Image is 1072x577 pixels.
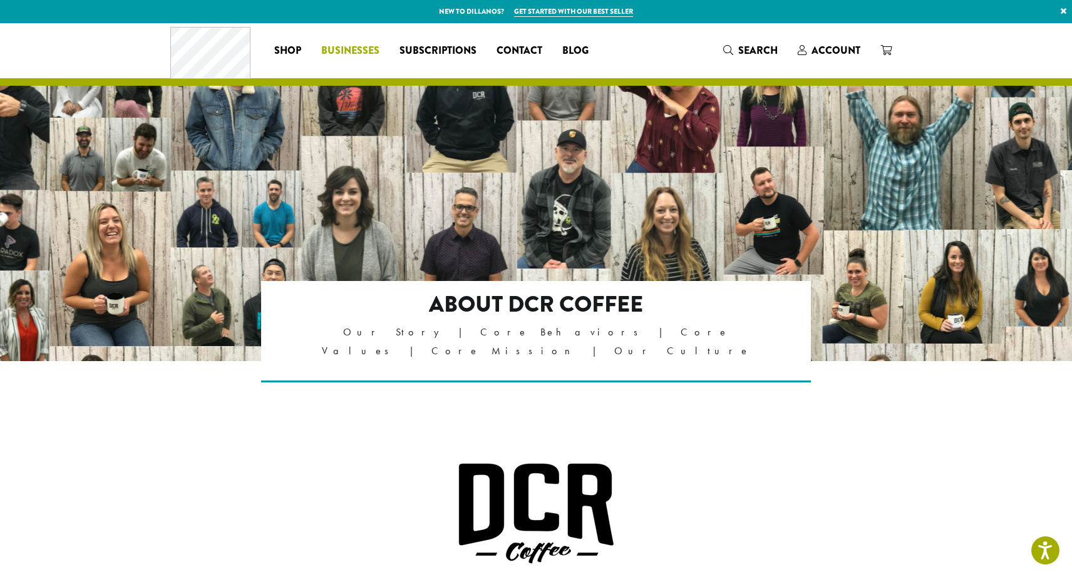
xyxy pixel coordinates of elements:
[458,462,614,564] img: DCR Coffee Logo
[514,6,633,17] a: Get started with our best seller
[812,43,860,58] span: Account
[264,41,311,61] a: Shop
[399,43,477,59] span: Subscriptions
[316,291,757,318] h2: About DCR Coffee
[738,43,778,58] span: Search
[274,43,301,59] span: Shop
[562,43,589,59] span: Blog
[497,43,542,59] span: Contact
[713,40,788,61] a: Search
[316,323,757,360] p: Our Story | Core Behaviors | Core Values | Core Mission | Our Culture
[321,43,379,59] span: Businesses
